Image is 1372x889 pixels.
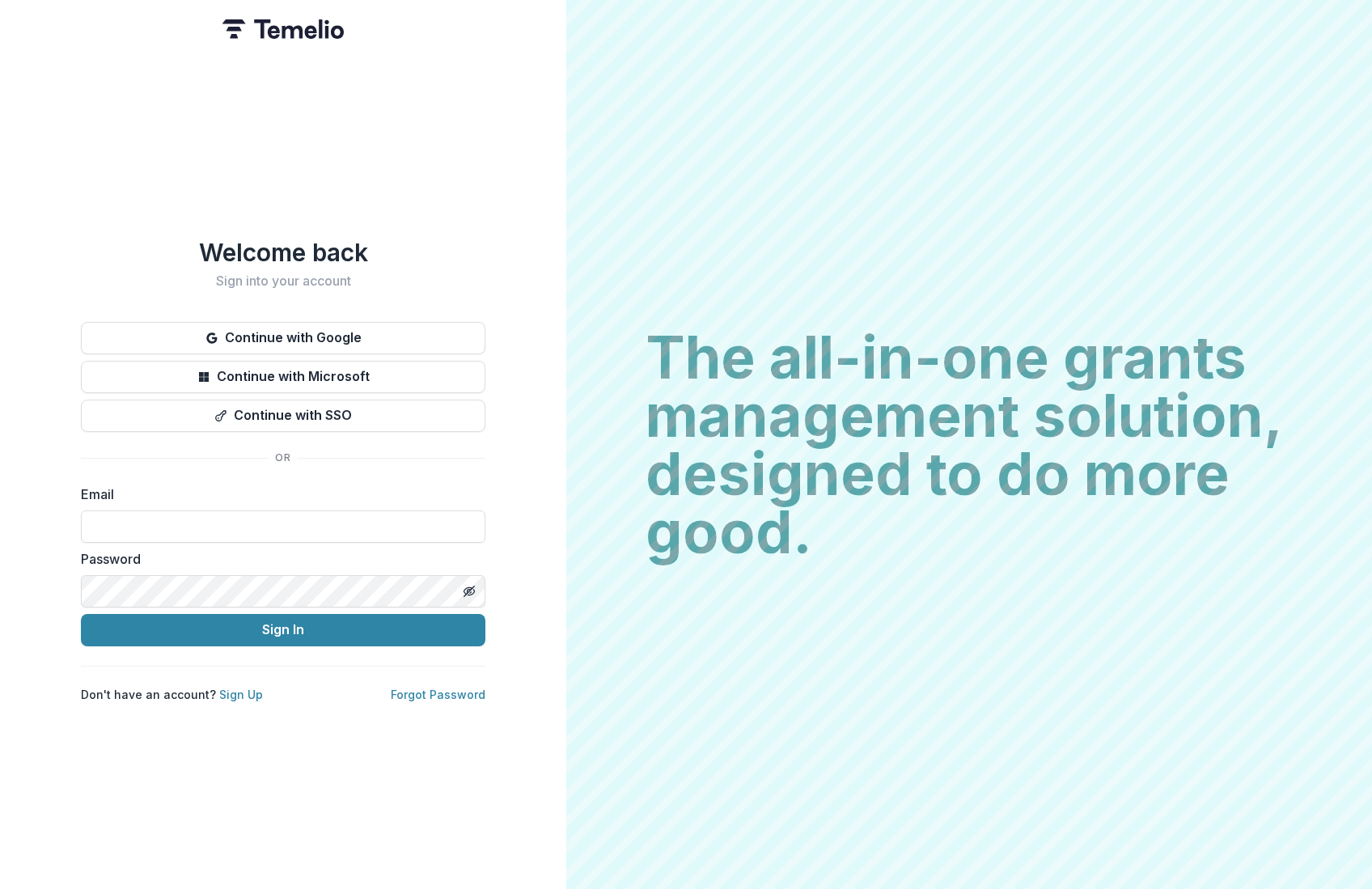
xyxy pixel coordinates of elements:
[222,19,344,39] img: Temelio
[81,238,485,267] h1: Welcome back
[81,549,476,569] label: Password
[81,614,485,646] button: Sign In
[81,400,485,432] button: Continue with SSO
[456,578,482,604] button: Toggle password visibility
[81,686,263,703] p: Don't have an account?
[81,361,485,393] button: Continue with Microsoft
[219,688,263,701] a: Sign Up
[81,322,485,354] button: Continue with Google
[81,485,476,504] label: Email
[391,688,485,701] a: Forgot Password
[81,273,485,289] h2: Sign into your account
